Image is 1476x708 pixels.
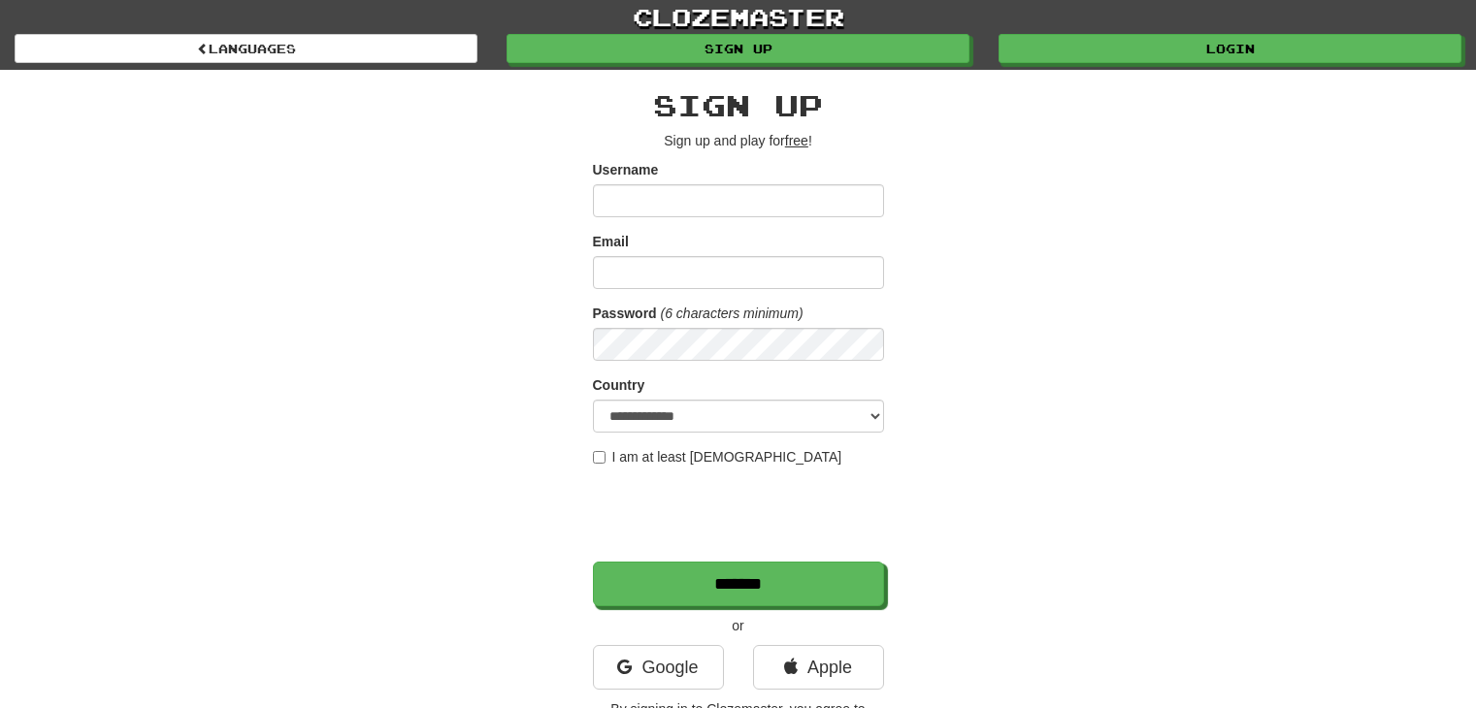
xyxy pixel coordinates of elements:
a: Languages [15,34,477,63]
h2: Sign up [593,89,884,121]
a: Sign up [507,34,969,63]
iframe: reCAPTCHA [593,476,888,552]
a: Google [593,645,724,690]
label: Email [593,232,629,251]
em: (6 characters minimum) [661,306,804,321]
label: Country [593,375,645,395]
label: Username [593,160,659,179]
label: I am at least [DEMOGRAPHIC_DATA] [593,447,842,467]
a: Apple [753,645,884,690]
p: Sign up and play for ! [593,131,884,150]
a: Login [999,34,1461,63]
p: or [593,616,884,635]
u: free [785,133,808,148]
input: I am at least [DEMOGRAPHIC_DATA] [593,451,606,464]
label: Password [593,304,657,323]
